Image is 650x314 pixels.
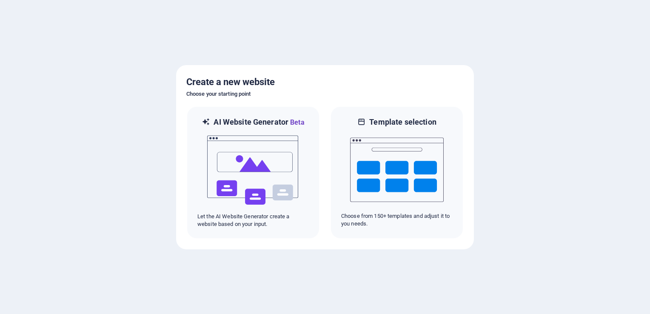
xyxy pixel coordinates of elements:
h6: AI Website Generator [214,117,304,128]
p: Choose from 150+ templates and adjust it to you needs. [341,212,453,228]
div: AI Website GeneratorBetaaiLet the AI Website Generator create a website based on your input. [186,106,320,239]
h5: Create a new website [186,75,464,89]
img: ai [206,128,300,213]
p: Let the AI Website Generator create a website based on your input. [197,213,309,228]
div: Template selectionChoose from 150+ templates and adjust it to you needs. [330,106,464,239]
h6: Template selection [369,117,436,127]
span: Beta [288,118,305,126]
h6: Choose your starting point [186,89,464,99]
